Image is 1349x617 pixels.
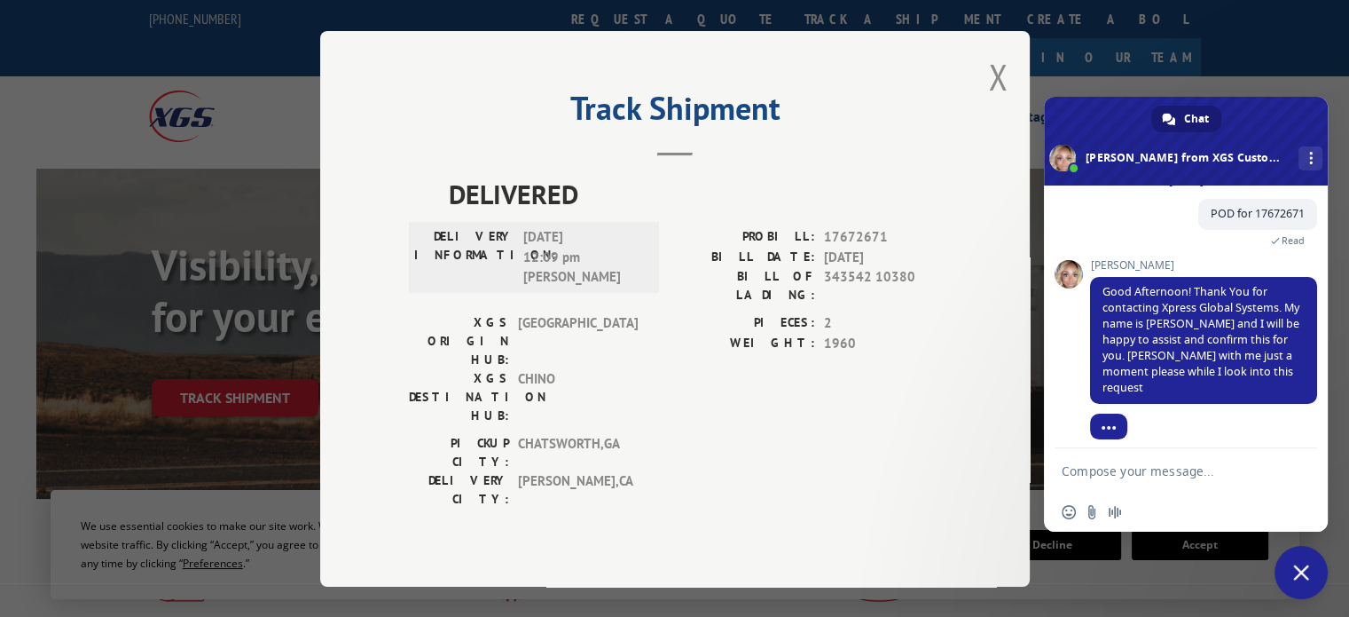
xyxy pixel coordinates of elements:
span: Send a file [1085,505,1099,519]
span: POD for 17672671 [1211,206,1305,221]
textarea: Compose your message... [1062,463,1271,479]
span: CHINO [518,369,638,425]
span: 1960 [824,333,941,353]
div: Close chat [1274,546,1328,599]
label: DELIVERY CITY: [409,471,509,509]
span: Audio message [1108,505,1122,519]
span: [DATE] 12:09 pm [PERSON_NAME] [523,227,643,288]
label: WEIGHT: [675,333,815,353]
span: 343542 10380 [824,267,941,305]
span: 2 [824,313,941,334]
span: Insert an emoji [1062,505,1076,519]
div: [DATE] [1169,176,1204,186]
span: CHATSWORTH , GA [518,434,638,471]
div: Chat [1151,106,1221,132]
label: DELIVERY INFORMATION: [414,227,514,288]
span: Good Afternoon! Thank You for contacting Xpress Global Systems. My name is [PERSON_NAME] and I wi... [1102,284,1299,395]
span: [GEOGRAPHIC_DATA] [518,313,638,369]
label: PIECES: [675,313,815,334]
span: [PERSON_NAME] , CA [518,471,638,509]
span: DELIVERED [449,174,941,214]
label: PROBILL: [675,227,815,248]
label: XGS DESTINATION HUB: [409,369,509,425]
span: [PERSON_NAME] [1090,259,1317,272]
button: Close modal [988,53,1008,100]
span: Chat [1184,106,1209,132]
label: PICKUP CITY: [409,434,509,471]
span: Read [1282,234,1305,247]
h2: Track Shipment [409,96,941,130]
label: BILL DATE: [675,247,815,267]
div: More channels [1298,146,1322,170]
label: XGS ORIGIN HUB: [409,313,509,369]
label: BILL OF LADING: [675,267,815,305]
span: [DATE] [824,247,941,267]
span: 17672671 [824,227,941,248]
